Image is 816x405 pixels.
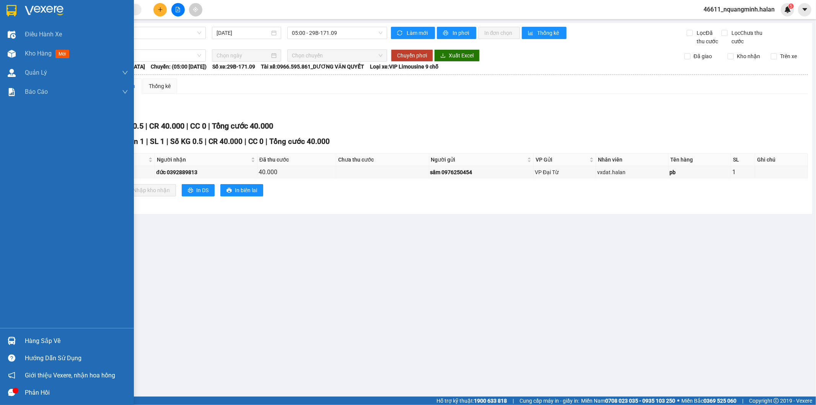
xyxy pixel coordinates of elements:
[170,137,203,146] span: Số KG 0.5
[8,337,16,345] img: warehouse-icon
[784,6,791,13] img: icon-new-feature
[265,137,267,146] span: |
[478,27,520,39] button: In đơn chọn
[149,121,184,131] span: CR 40.000
[156,168,256,176] div: đức 0392889813
[157,155,249,164] span: Người nhận
[697,5,781,14] span: 46611_nquangminh.halan
[196,186,208,194] span: In DS
[220,184,263,196] button: printerIn biên lai
[25,371,115,380] span: Giới thiệu Vexere, nhận hoa hồng
[193,7,198,12] span: aim
[188,188,193,194] span: printer
[755,154,808,166] th: Ghi chú
[670,168,730,176] div: pb
[391,27,435,39] button: syncLàm mới
[605,398,675,404] strong: 0708 023 035 - 0935 103 250
[175,7,181,12] span: file-add
[677,399,679,402] span: ⚪️
[8,389,15,396] span: message
[742,397,743,405] span: |
[681,397,736,405] span: Miền Bắc
[790,3,792,9] span: 5
[694,29,722,46] span: Lọc Đã thu cước
[798,3,811,16] button: caret-down
[449,51,474,60] span: Xuất Excel
[430,168,532,176] div: sâm 0976250454
[122,70,128,76] span: down
[217,51,270,60] input: Chọn ngày
[186,121,188,131] span: |
[788,3,794,9] sup: 5
[443,30,450,36] span: printer
[440,53,446,59] span: download
[596,154,668,166] th: Nhân viên
[244,137,246,146] span: |
[55,50,69,58] span: mới
[729,29,774,46] span: Lọc Chưa thu cước
[158,7,163,12] span: plus
[149,82,171,90] div: Thống kê
[732,167,754,177] div: 1
[397,30,404,36] span: sync
[248,137,264,146] span: CC 0
[691,52,715,60] span: Đã giao
[25,68,47,77] span: Quản Lý
[171,3,185,16] button: file-add
[431,155,526,164] span: Người gửi
[259,167,335,177] div: 40.000
[474,398,507,404] strong: 1900 633 818
[8,50,16,58] img: warehouse-icon
[534,166,596,178] td: VP Đại Từ
[153,3,167,16] button: plus
[182,184,215,196] button: printerIn DS
[190,121,206,131] span: CC 0
[801,6,808,13] span: caret-down
[731,154,755,166] th: SL
[704,398,736,404] strong: 0369 525 060
[528,30,534,36] span: bar-chart
[25,387,128,398] div: Phản hồi
[777,52,800,60] span: Trên xe
[226,188,232,194] span: printer
[122,89,128,95] span: down
[437,397,507,405] span: Hỗ trợ kỹ thuật:
[8,88,16,96] img: solution-icon
[437,27,476,39] button: printerIn phơi
[8,372,15,379] span: notification
[513,397,514,405] span: |
[453,29,470,37] span: In phơi
[7,5,16,16] img: logo-vxr
[25,29,62,39] span: Điều hành xe
[212,121,273,131] span: Tổng cước 40.000
[189,3,202,16] button: aim
[774,398,779,403] span: copyright
[370,62,438,71] span: Loại xe: VIP Limousine 9 chỗ
[212,62,255,71] span: Số xe: 29B-171.09
[145,121,147,131] span: |
[597,168,667,176] div: vxdat.halan
[166,137,168,146] span: |
[734,52,763,60] span: Kho nhận
[151,62,207,71] span: Chuyến: (05:00 [DATE])
[535,168,595,176] div: VP Đại Từ
[292,27,382,39] span: 05:00 - 29B-171.09
[257,154,336,166] th: Đã thu cước
[25,87,48,96] span: Báo cáo
[522,27,567,39] button: bar-chartThống kê
[292,50,382,61] span: Chọn chuyến
[520,397,579,405] span: Cung cấp máy in - giấy in:
[434,49,480,62] button: downloadXuất Excel
[25,335,128,347] div: Hàng sắp về
[150,137,165,146] span: SL 1
[669,154,731,166] th: Tên hàng
[8,354,15,362] span: question-circle
[261,62,364,71] span: Tài xế: 0966.595.861_DƯƠNG VĂN QUYẾT
[536,155,588,164] span: VP Gửi
[269,137,330,146] span: Tổng cước 40.000
[581,397,675,405] span: Miền Nam
[217,29,270,37] input: 15/10/2025
[407,29,429,37] span: Làm mới
[146,137,148,146] span: |
[124,137,144,146] span: Đơn 1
